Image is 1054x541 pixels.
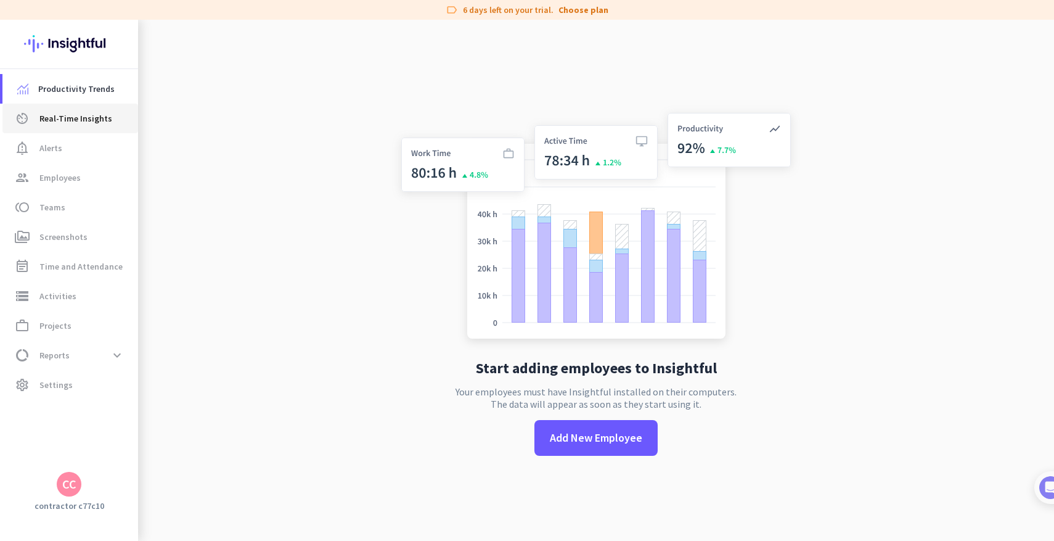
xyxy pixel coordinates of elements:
span: Projects [39,318,71,333]
span: Activities [39,289,76,304]
span: Screenshots [39,229,88,244]
i: perm_media [15,229,30,244]
i: notification_important [15,141,30,155]
span: Alerts [39,141,62,155]
a: notification_importantAlerts [2,133,138,163]
a: groupEmployees [2,163,138,192]
img: Insightful logo [24,20,114,68]
span: Reports [39,348,70,363]
span: Teams [39,200,65,215]
span: Productivity Trends [38,81,115,96]
i: toll [15,200,30,215]
a: perm_mediaScreenshots [2,222,138,252]
i: storage [15,289,30,304]
i: group [15,170,30,185]
span: Employees [39,170,81,185]
a: tollTeams [2,192,138,222]
i: settings [15,378,30,392]
i: work_outline [15,318,30,333]
h2: Start adding employees to Insightful [476,361,717,376]
div: CC [62,478,76,490]
a: av_timerReal-Time Insights [2,104,138,133]
a: menu-itemProductivity Trends [2,74,138,104]
a: Choose plan [558,4,608,16]
a: settingsSettings [2,370,138,400]
img: no-search-results [392,105,800,351]
p: Your employees must have Insightful installed on their computers. The data will appear as soon as... [456,386,737,410]
i: av_timer [15,111,30,126]
a: storageActivities [2,281,138,311]
span: Real-Time Insights [39,111,112,126]
button: expand_more [106,344,128,366]
span: Add New Employee [550,430,642,446]
img: menu-item [17,83,28,94]
i: label [446,4,458,16]
i: data_usage [15,348,30,363]
span: Settings [39,378,73,392]
a: work_outlineProjects [2,311,138,341]
button: Add New Employee [534,420,658,456]
i: event_note [15,259,30,274]
span: Time and Attendance [39,259,123,274]
a: event_noteTime and Attendance [2,252,138,281]
a: data_usageReportsexpand_more [2,341,138,370]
